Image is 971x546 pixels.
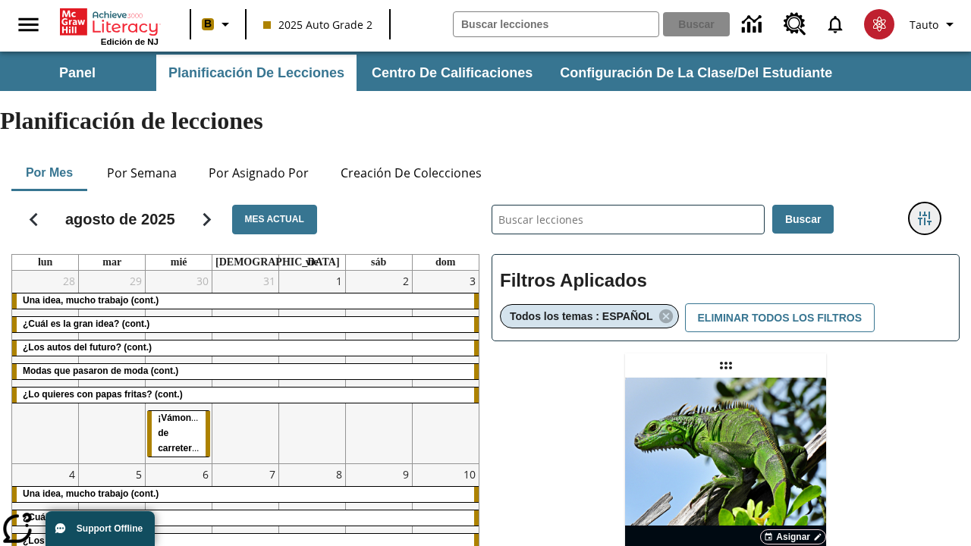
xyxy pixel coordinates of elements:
div: ¿Lo quieres con papas fritas? (cont.) [12,388,479,403]
a: 28 de julio de 2025 [60,271,78,291]
button: Menú lateral de filtros [910,203,940,234]
td: 30 de julio de 2025 [146,271,212,463]
span: Modas que pasaron de moda (cont.) [23,366,178,376]
button: Por mes [11,155,87,191]
div: Una idea, mucho trabajo (cont.) [12,487,479,502]
a: domingo [432,255,458,270]
a: jueves [212,255,343,270]
div: ¡Vámonos de carretera! [147,411,210,457]
button: Abrir el menú lateral [6,2,51,47]
a: 1 de agosto de 2025 [333,271,345,291]
a: sábado [368,255,389,270]
a: martes [99,255,124,270]
span: Support Offline [77,523,143,534]
a: 9 de agosto de 2025 [400,464,412,485]
div: ¿Cuál es la gran idea? (cont.) [12,317,479,332]
td: 1 de agosto de 2025 [278,271,345,463]
div: Modas que pasaron de moda (cont.) [12,364,479,379]
a: viernes [303,255,322,270]
button: Boost El color de la clase es anaranjado claro. Cambiar el color de la clase. [196,11,240,38]
span: ¿Los autos del futuro? (cont.) [23,342,152,353]
button: Regresar [14,200,53,239]
div: Filtros Aplicados [492,254,960,342]
span: ¿Lo quieres con papas fritas? (cont.) [23,389,183,400]
img: avatar image [864,9,894,39]
span: ¡Vámonos de carretera! [158,411,202,453]
button: Seguir [187,200,226,239]
a: 3 de agosto de 2025 [467,271,479,291]
button: Perfil/Configuración [903,11,965,38]
a: Centro de recursos, Se abrirá en una pestaña nueva. [775,4,815,45]
button: Por semana [95,155,189,191]
div: Lección arrastrable: Lluvia de iguanas [714,353,738,378]
td: 29 de julio de 2025 [79,271,146,463]
button: Panel [2,55,153,91]
h2: Filtros Aplicados [500,262,951,300]
div: Una idea, mucho trabajo (cont.) [12,293,479,309]
span: Asignar [776,530,810,544]
a: Notificaciones [815,5,855,44]
a: 2 de agosto de 2025 [400,271,412,291]
span: 2025 Auto Grade 2 [263,17,372,33]
div: ¿Cuál es la gran idea? (cont.) [12,510,479,526]
td: 28 de julio de 2025 [12,271,79,463]
button: Buscar [772,205,834,234]
button: Configuración de la clase/del estudiante [548,55,844,91]
a: 4 de agosto de 2025 [66,464,78,485]
a: 5 de agosto de 2025 [133,464,145,485]
a: 31 de julio de 2025 [260,271,278,291]
a: 7 de agosto de 2025 [266,464,278,485]
a: Centro de información [733,4,775,45]
span: B [204,14,212,33]
span: Edición de NJ [101,37,159,46]
h2: agosto de 2025 [65,210,175,228]
a: miércoles [168,255,190,270]
span: ¿Cuál es la gran idea? (cont.) [23,318,149,329]
span: Todos los temas : ESPAÑOL [510,310,653,322]
span: Una idea, mucho trabajo (cont.) [23,295,159,306]
a: 29 de julio de 2025 [127,271,145,291]
button: Escoja un nuevo avatar [855,5,903,44]
span: Tauto [910,17,938,33]
div: Eliminar Todos los temas : ESPAÑOL el ítem seleccionado del filtro [500,304,679,328]
td: 31 de julio de 2025 [212,271,279,463]
button: Centro de calificaciones [360,55,545,91]
button: Mes actual [232,205,317,234]
button: Por asignado por [196,155,321,191]
input: Buscar lecciones [492,206,764,234]
a: 10 de agosto de 2025 [460,464,479,485]
div: ¿Los autos del futuro? (cont.) [12,340,479,356]
a: 30 de julio de 2025 [193,271,212,291]
a: lunes [35,255,55,270]
td: 3 de agosto de 2025 [412,271,479,463]
button: Support Offline [46,511,155,546]
td: 2 de agosto de 2025 [345,271,412,463]
button: Eliminar todos los filtros [685,303,875,333]
button: Creación de colecciones [328,155,494,191]
button: Asignar Elegir fechas [760,529,826,544]
a: 6 de agosto de 2025 [200,464,212,485]
input: Buscar campo [454,12,658,36]
a: Portada [60,7,159,37]
button: Planificación de lecciones [156,55,357,91]
a: 8 de agosto de 2025 [333,464,345,485]
span: Una idea, mucho trabajo (cont.) [23,488,159,499]
div: Portada [60,5,159,46]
